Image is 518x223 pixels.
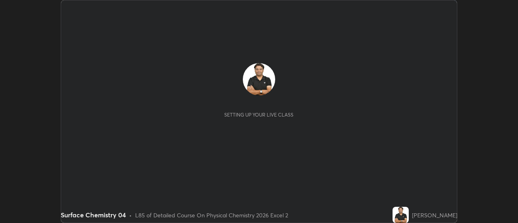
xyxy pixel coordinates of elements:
[129,211,132,219] div: •
[412,211,457,219] div: [PERSON_NAME]
[243,63,275,96] img: 61b8cc34d08742a995870d73e30419f3.jpg
[135,211,288,219] div: L85 of Detailed Course On Physical Chemistry 2026 Excel 2
[61,210,126,220] div: Surface Chemistry 04
[393,207,409,223] img: 61b8cc34d08742a995870d73e30419f3.jpg
[224,112,293,118] div: Setting up your live class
